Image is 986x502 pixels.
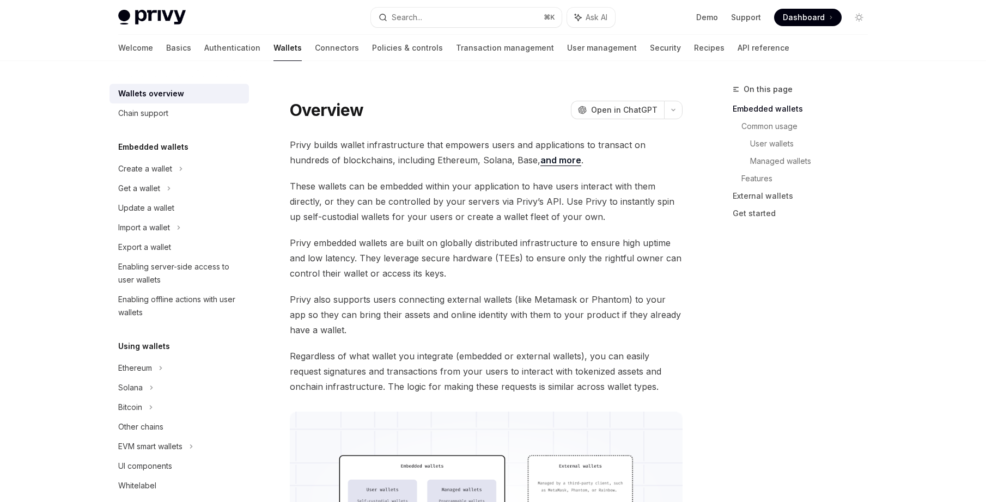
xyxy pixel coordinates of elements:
a: Wallets overview [109,84,249,103]
span: Dashboard [783,12,825,23]
a: Support [731,12,761,23]
button: Ask AI [567,8,615,27]
a: Enabling offline actions with user wallets [109,290,249,322]
a: Embedded wallets [733,100,877,118]
div: UI components [118,460,172,473]
div: EVM smart wallets [118,440,182,453]
a: UI components [109,456,249,476]
a: Common usage [741,118,877,135]
a: Security [650,35,681,61]
span: Privy embedded wallets are built on globally distributed infrastructure to ensure high uptime and... [290,235,683,281]
div: Bitcoin [118,401,142,414]
div: Get a wallet [118,182,160,195]
span: Privy builds wallet infrastructure that empowers users and applications to transact on hundreds o... [290,137,683,168]
img: light logo [118,10,186,25]
a: Update a wallet [109,198,249,218]
a: External wallets [733,187,877,205]
div: Export a wallet [118,241,171,254]
div: Solana [118,381,143,394]
a: Export a wallet [109,237,249,257]
a: User wallets [750,135,877,152]
span: Open in ChatGPT [591,105,658,115]
a: Welcome [118,35,153,61]
a: Other chains [109,417,249,437]
button: Open in ChatGPT [571,101,664,119]
a: Basics [166,35,191,61]
a: Features [741,170,877,187]
div: Create a wallet [118,162,172,175]
span: ⌘ K [544,13,555,22]
div: Wallets overview [118,87,184,100]
div: Other chains [118,420,163,433]
div: Update a wallet [118,201,174,215]
span: Regardless of what wallet you integrate (embedded or external wallets), you can easily request si... [290,348,683,394]
a: Enabling server-side access to user wallets [109,257,249,290]
a: Dashboard [774,9,842,26]
div: Enabling offline actions with user wallets [118,293,242,319]
div: Chain support [118,107,168,120]
a: User management [567,35,637,61]
a: Connectors [315,35,359,61]
h5: Using wallets [118,340,170,353]
button: Search...⌘K [371,8,562,27]
div: Import a wallet [118,221,170,234]
a: Get started [733,205,877,222]
span: On this page [744,83,793,96]
span: These wallets can be embedded within your application to have users interact with them directly, ... [290,179,683,224]
span: Privy also supports users connecting external wallets (like Metamask or Phantom) to your app so t... [290,292,683,338]
h1: Overview [290,100,363,120]
a: API reference [738,35,789,61]
div: Search... [392,11,422,24]
div: Whitelabel [118,479,156,492]
a: and more [540,155,581,166]
a: Chain support [109,103,249,123]
a: Authentication [204,35,260,61]
a: Wallets [273,35,302,61]
span: Ask AI [586,12,607,23]
div: Enabling server-side access to user wallets [118,260,242,286]
div: Ethereum [118,362,152,375]
a: Whitelabel [109,476,249,495]
a: Policies & controls [372,35,443,61]
h5: Embedded wallets [118,140,188,154]
a: Demo [696,12,718,23]
a: Transaction management [456,35,554,61]
a: Recipes [694,35,725,61]
button: Toggle dark mode [850,9,868,26]
a: Managed wallets [750,152,877,170]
